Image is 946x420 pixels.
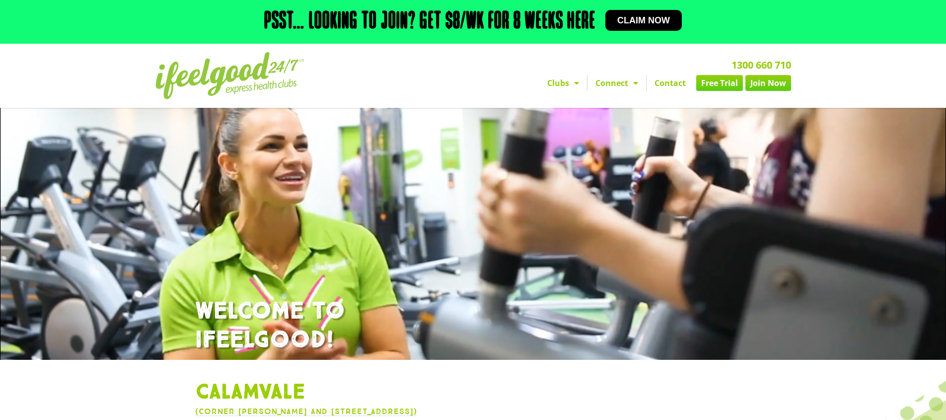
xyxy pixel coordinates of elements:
[605,10,682,31] a: Claim now
[539,75,587,91] a: Clubs
[647,75,694,91] a: Contact
[587,75,646,91] a: Connect
[617,16,670,25] span: Claim now
[264,10,595,34] h2: Psst… Looking to join? Get $8/wk for 8 weeks here
[696,75,743,91] a: Free Trial
[195,407,417,416] a: (Corner [PERSON_NAME] and [STREET_ADDRESS])
[731,58,791,72] a: 1300 660 710
[745,75,791,91] a: Join Now
[381,75,791,91] nav: Menu
[195,297,751,354] h1: WELCOME TO IFEELGOOD!
[195,380,751,406] h1: Calamvale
